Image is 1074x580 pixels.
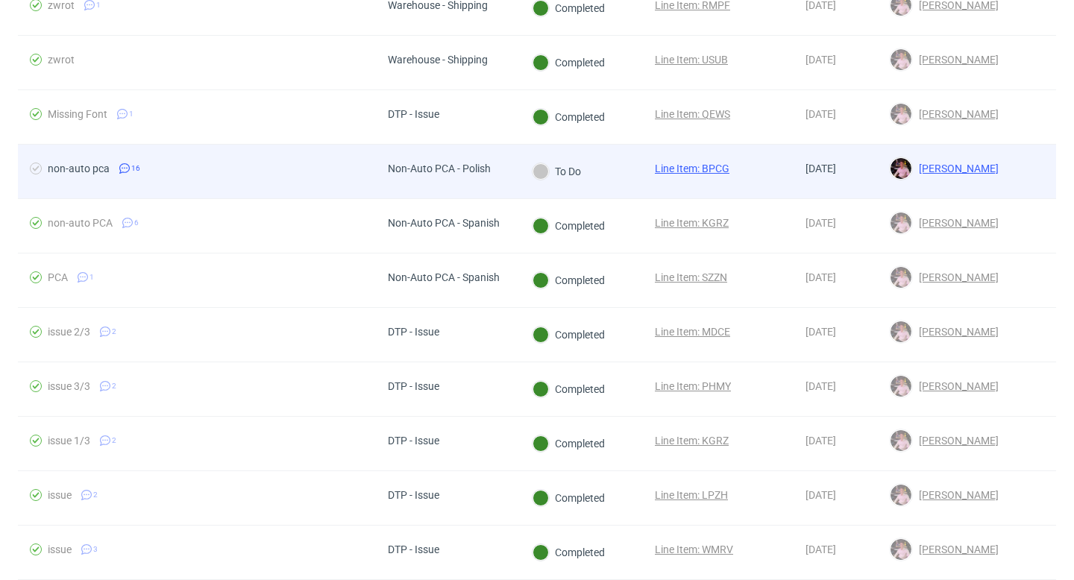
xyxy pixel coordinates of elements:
[655,163,729,174] a: Line Item: BPCG
[655,217,729,229] a: Line Item: KGRZ
[48,271,68,283] div: PCA
[913,217,999,229] span: [PERSON_NAME]
[533,54,605,71] div: Completed
[48,489,72,501] div: issue
[388,543,439,555] div: DTP - Issue
[805,380,836,392] span: [DATE]
[891,376,911,397] img: Aleks Ziemkowski
[388,108,439,120] div: DTP - Issue
[891,430,911,451] img: Aleks Ziemkowski
[805,489,836,501] span: [DATE]
[112,380,116,392] span: 2
[655,108,730,120] a: Line Item: QEWS
[655,271,727,283] a: Line Item: SZZN
[533,218,605,234] div: Completed
[655,435,729,447] a: Line Item: KGRZ
[388,163,491,174] div: Non-Auto PCA - Polish
[388,217,500,229] div: Non-Auto PCA - Spanish
[913,271,999,283] span: [PERSON_NAME]
[89,271,94,283] span: 1
[388,435,439,447] div: DTP - Issue
[655,543,733,555] a: Line Item: WMRV
[388,380,439,392] div: DTP - Issue
[891,158,911,179] img: Aleks Ziemkowski
[533,435,605,452] div: Completed
[129,108,134,120] span: 1
[913,435,999,447] span: [PERSON_NAME]
[533,109,605,125] div: Completed
[533,272,605,289] div: Completed
[533,381,605,397] div: Completed
[655,54,728,66] a: Line Item: USUB
[891,212,911,233] img: Aleks Ziemkowski
[913,108,999,120] span: [PERSON_NAME]
[48,326,90,338] div: issue 2/3
[805,435,836,447] span: [DATE]
[131,163,140,174] span: 16
[388,271,500,283] div: Non-Auto PCA - Spanish
[913,163,999,174] span: [PERSON_NAME]
[388,54,488,66] div: Warehouse - Shipping
[805,163,836,174] span: [DATE]
[891,267,911,288] img: Aleks Ziemkowski
[655,489,728,501] a: Line Item: LPZH
[891,485,911,505] img: Aleks Ziemkowski
[891,539,911,560] img: Aleks Ziemkowski
[93,543,98,555] span: 3
[134,217,139,229] span: 6
[388,326,439,338] div: DTP - Issue
[112,435,116,447] span: 2
[655,380,731,392] a: Line Item: PHMY
[891,49,911,70] img: Aleks Ziemkowski
[48,54,75,66] div: zwrot
[913,489,999,501] span: [PERSON_NAME]
[388,489,439,501] div: DTP - Issue
[913,380,999,392] span: [PERSON_NAME]
[913,543,999,555] span: [PERSON_NAME]
[805,108,836,120] span: [DATE]
[805,543,836,555] span: [DATE]
[533,327,605,343] div: Completed
[913,326,999,338] span: [PERSON_NAME]
[533,490,605,506] div: Completed
[533,544,605,561] div: Completed
[805,217,836,229] span: [DATE]
[805,326,836,338] span: [DATE]
[913,54,999,66] span: [PERSON_NAME]
[48,380,90,392] div: issue 3/3
[805,271,836,283] span: [DATE]
[655,326,730,338] a: Line Item: MDCE
[891,321,911,342] img: Aleks Ziemkowski
[48,435,90,447] div: issue 1/3
[48,543,72,555] div: issue
[48,163,110,174] div: non-auto pca
[112,326,116,338] span: 2
[93,489,98,501] span: 2
[891,104,911,124] img: Aleks Ziemkowski
[48,217,113,229] div: non-auto PCA
[805,54,836,66] span: [DATE]
[48,108,107,120] div: Missing Font
[533,163,581,180] div: To Do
